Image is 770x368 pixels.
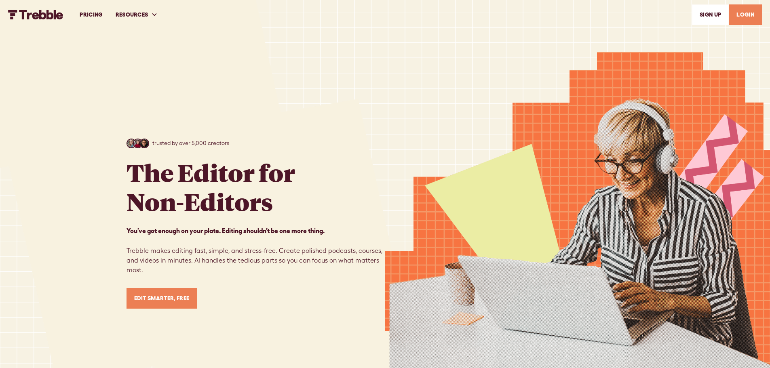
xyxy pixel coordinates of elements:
[116,11,148,19] div: RESOURCES
[127,288,197,309] a: Edit Smarter, Free
[729,4,762,25] a: LOGIN
[127,226,385,275] p: Trebble makes editing fast, simple, and stress-free. Create polished podcasts, courses, and video...
[73,1,109,29] a: PRICING
[8,10,63,19] a: home
[127,158,295,216] h1: The Editor for Non-Editors
[127,227,325,234] strong: You’ve got enough on your plate. Editing shouldn’t be one more thing. ‍
[692,4,729,25] a: SIGn UP
[152,139,229,147] p: trusted by over 5,000 creators
[109,1,165,29] div: RESOURCES
[8,10,63,19] img: Trebble FM Logo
